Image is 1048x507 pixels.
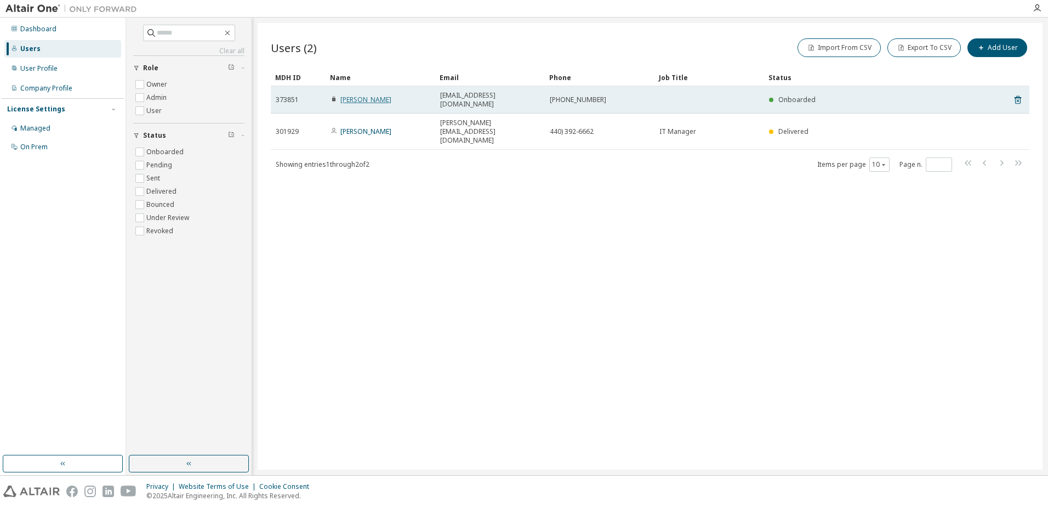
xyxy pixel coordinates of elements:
[84,486,96,497] img: instagram.svg
[20,84,72,93] div: Company Profile
[887,38,961,57] button: Export To CSV
[5,3,143,14] img: Altair One
[817,157,890,172] span: Items per page
[440,119,540,145] span: [PERSON_NAME][EMAIL_ADDRESS][DOMAIN_NAME]
[228,131,235,140] span: Clear filter
[133,56,244,80] button: Role
[228,64,235,72] span: Clear filter
[20,124,50,133] div: Managed
[133,123,244,148] button: Status
[146,491,316,500] p: © 2025 Altair Engineering, Inc. All Rights Reserved.
[550,95,606,104] span: [PHONE_NUMBER]
[146,78,169,91] label: Owner
[179,482,259,491] div: Website Terms of Use
[967,38,1027,57] button: Add User
[276,160,369,169] span: Showing entries 1 through 2 of 2
[276,127,299,136] span: 301929
[143,64,158,72] span: Role
[778,95,816,104] span: Onboarded
[276,95,299,104] span: 373851
[146,211,191,224] label: Under Review
[20,143,48,151] div: On Prem
[146,104,164,117] label: User
[3,486,60,497] img: altair_logo.svg
[550,127,594,136] span: 440) 392-6662
[549,69,650,86] div: Phone
[146,482,179,491] div: Privacy
[340,95,391,104] a: [PERSON_NAME]
[146,159,174,172] label: Pending
[146,145,186,159] label: Onboarded
[798,38,881,57] button: Import From CSV
[20,25,56,33] div: Dashboard
[20,64,58,73] div: User Profile
[275,69,321,86] div: MDH ID
[440,91,540,109] span: [EMAIL_ADDRESS][DOMAIN_NAME]
[659,69,760,86] div: Job Title
[330,69,431,86] div: Name
[146,91,169,104] label: Admin
[20,44,41,53] div: Users
[259,482,316,491] div: Cookie Consent
[340,127,391,136] a: [PERSON_NAME]
[146,198,176,211] label: Bounced
[440,69,540,86] div: Email
[7,105,65,114] div: License Settings
[768,69,972,86] div: Status
[899,157,952,172] span: Page n.
[778,127,808,136] span: Delivered
[133,47,244,55] a: Clear all
[66,486,78,497] img: facebook.svg
[102,486,114,497] img: linkedin.svg
[146,185,179,198] label: Delivered
[146,224,175,238] label: Revoked
[271,40,317,55] span: Users (2)
[121,486,136,497] img: youtube.svg
[143,131,166,140] span: Status
[146,172,162,185] label: Sent
[872,160,887,169] button: 10
[659,127,696,136] span: IT Manager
